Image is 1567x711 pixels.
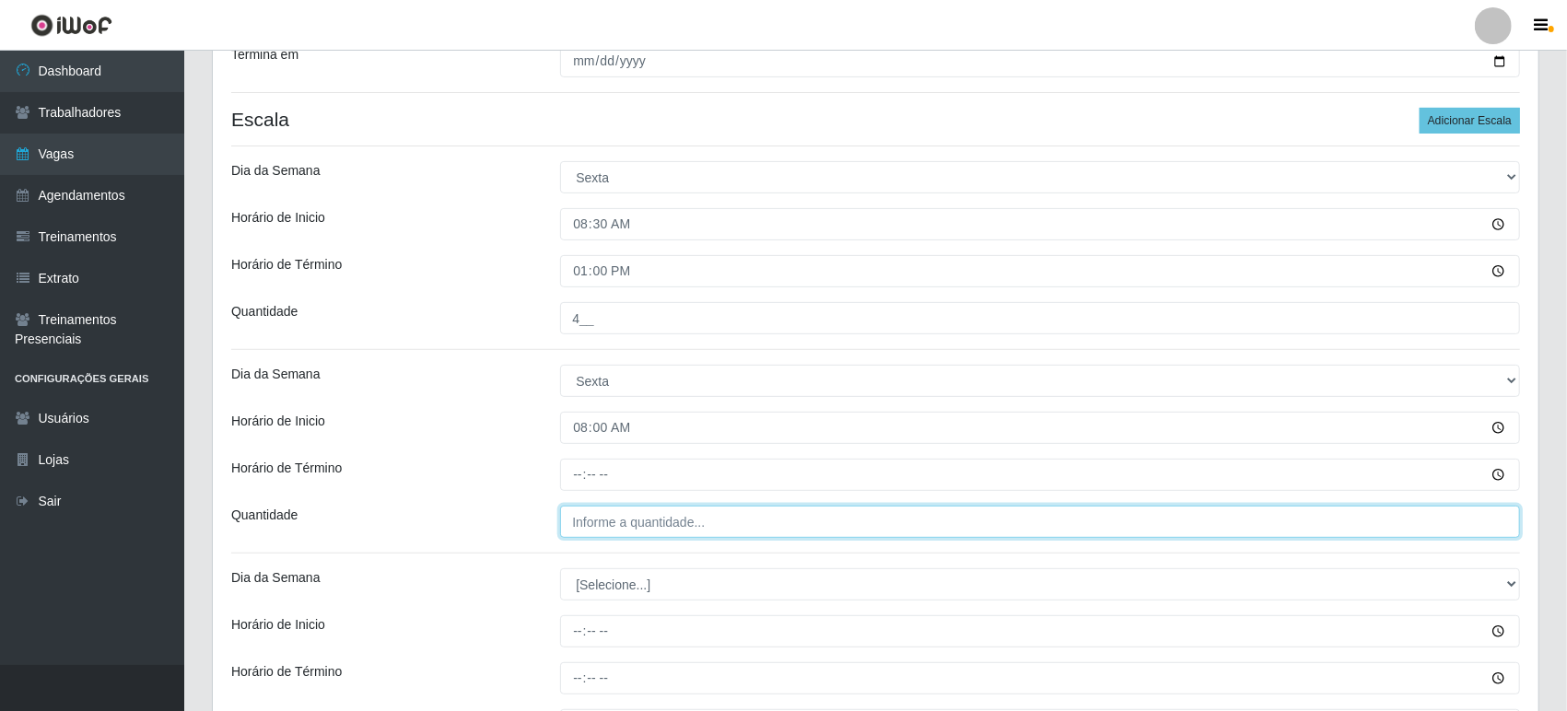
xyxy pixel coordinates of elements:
label: Horário de Término [231,459,342,478]
input: 00:00 [560,662,1520,694]
label: Dia da Semana [231,568,321,588]
img: CoreUI Logo [30,14,112,37]
input: 00:00 [560,615,1520,647]
label: Dia da Semana [231,161,321,181]
input: 00/00/0000 [560,45,1520,77]
label: Quantidade [231,302,298,321]
button: Adicionar Escala [1420,108,1520,134]
label: Termina em [231,45,298,64]
h4: Escala [231,108,1520,131]
label: Horário de Inicio [231,208,325,227]
input: 00:00 [560,412,1520,444]
label: Horário de Término [231,662,342,682]
label: Horário de Inicio [231,615,325,635]
label: Horário de Inicio [231,412,325,431]
label: Horário de Término [231,255,342,274]
input: 00:00 [560,459,1520,491]
input: Informe a quantidade... [560,506,1520,538]
input: 00:00 [560,255,1520,287]
label: Dia da Semana [231,365,321,384]
input: Informe a quantidade... [560,302,1520,334]
label: Quantidade [231,506,298,525]
input: 00:00 [560,208,1520,240]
